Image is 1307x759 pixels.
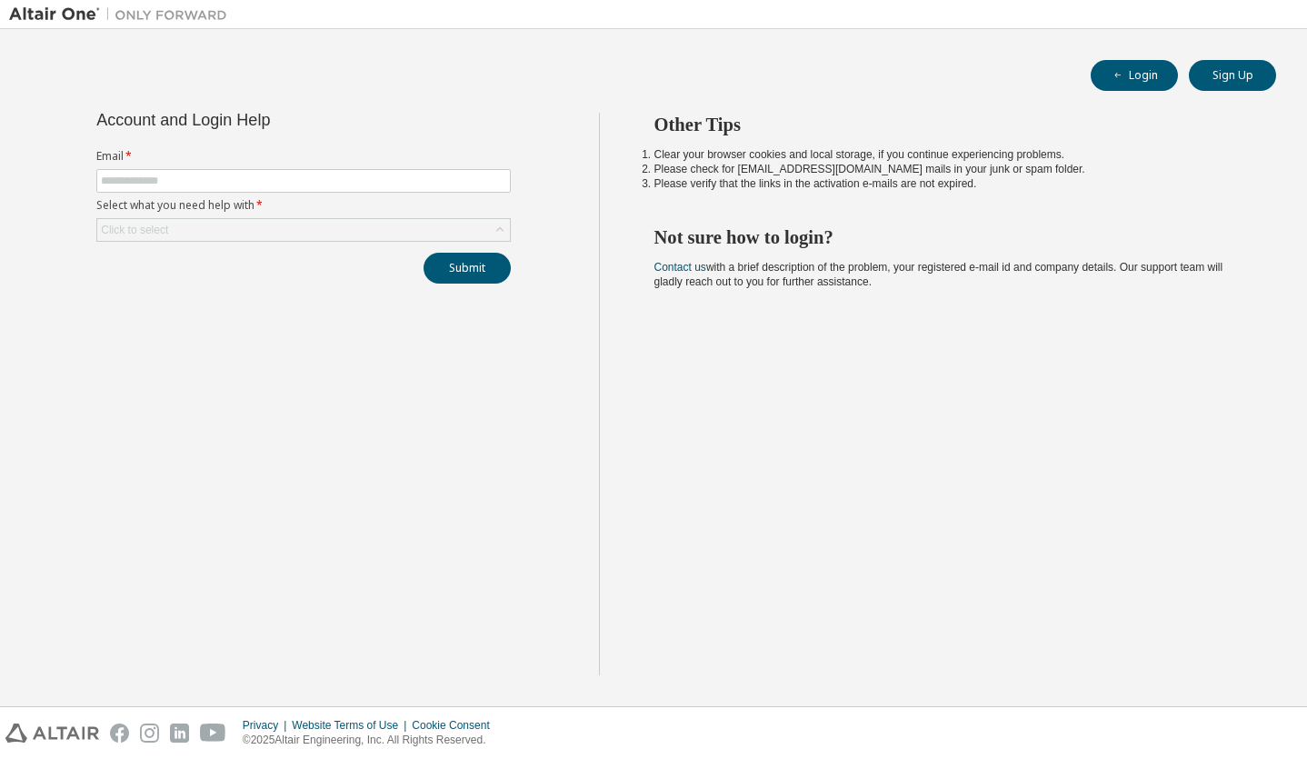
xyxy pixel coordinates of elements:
[1091,60,1178,91] button: Login
[412,718,500,733] div: Cookie Consent
[101,223,168,237] div: Click to select
[424,253,511,284] button: Submit
[654,147,1244,162] li: Clear your browser cookies and local storage, if you continue experiencing problems.
[200,724,226,743] img: youtube.svg
[654,261,1223,288] span: with a brief description of the problem, your registered e-mail id and company details. Our suppo...
[292,718,412,733] div: Website Terms of Use
[110,724,129,743] img: facebook.svg
[654,176,1244,191] li: Please verify that the links in the activation e-mails are not expired.
[96,113,428,127] div: Account and Login Help
[140,724,159,743] img: instagram.svg
[170,724,189,743] img: linkedin.svg
[654,261,706,274] a: Contact us
[5,724,99,743] img: altair_logo.svg
[96,198,511,213] label: Select what you need help with
[654,162,1244,176] li: Please check for [EMAIL_ADDRESS][DOMAIN_NAME] mails in your junk or spam folder.
[1189,60,1276,91] button: Sign Up
[654,113,1244,136] h2: Other Tips
[243,733,501,748] p: © 2025 Altair Engineering, Inc. All Rights Reserved.
[9,5,236,24] img: Altair One
[96,149,511,164] label: Email
[654,225,1244,249] h2: Not sure how to login?
[97,219,510,241] div: Click to select
[243,718,292,733] div: Privacy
